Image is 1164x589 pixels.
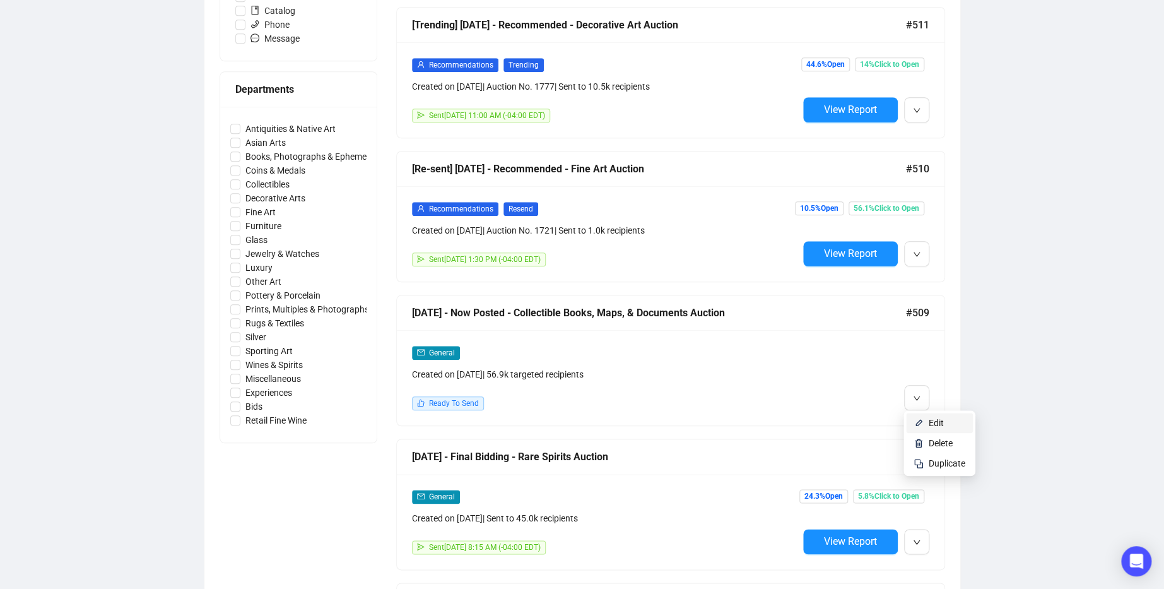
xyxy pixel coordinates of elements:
span: Jewelry & Watches [240,247,324,261]
div: Departments [235,81,362,97]
img: svg+xml;base64,PHN2ZyB4bWxucz0iaHR0cDovL3d3dy53My5vcmcvMjAwMC9zdmciIHdpZHRoPSIyNCIgaGVpZ2h0PSIyNC... [914,458,924,468]
span: View Report [824,247,877,259]
span: Fine Art [240,205,281,219]
span: book [250,6,259,15]
button: View Report [803,97,898,122]
span: Sporting Art [240,344,298,358]
span: Delete [929,438,953,448]
span: #509 [906,305,929,321]
span: Duplicate [929,458,965,468]
span: down [913,538,920,546]
span: Furniture [240,219,286,233]
span: Recommendations [429,61,493,69]
span: user [417,61,425,68]
span: down [913,395,920,402]
div: Open Intercom Messenger [1121,546,1151,576]
span: Edit [929,418,944,428]
span: Other Art [240,275,286,289]
button: View Report [803,529,898,554]
span: Phone [245,18,295,32]
span: Decorative Arts [240,191,310,205]
span: down [913,251,920,258]
span: Asian Arts [240,136,291,150]
span: View Report [824,104,877,116]
span: Pottery & Porcelain [240,289,326,302]
div: Created on [DATE] | 56.9k targeted recipients [412,367,798,381]
span: Rugs & Textiles [240,316,309,330]
span: 44.6% Open [801,57,850,71]
span: Trending [503,58,544,72]
span: View Report [824,535,877,547]
span: General [429,492,455,501]
div: [DATE] - Final Bidding - Rare Spirits Auction [412,449,906,465]
span: send [417,111,425,119]
div: [DATE] - Now Posted - Collectible Books, Maps, & Documents Auction [412,305,906,321]
span: Experiences [240,386,297,400]
a: [DATE] - Final Bidding - Rare Spirits Auction#508mailGeneralCreated on [DATE]| Sent to 45.0k reci... [396,439,945,570]
span: Collectibles [240,177,295,191]
span: Sent [DATE] 1:30 PM (-04:00 EDT) [429,255,541,264]
span: like [417,399,425,407]
span: Retail Fine Wine [240,413,312,427]
span: Luxury [240,261,278,275]
span: Wines & Spirits [240,358,308,372]
span: Ready To Send [429,399,479,408]
span: mail [417,348,425,356]
span: Books, Photographs & Ephemera [240,150,380,164]
span: #511 [906,17,929,33]
span: Bids [240,400,267,413]
span: Miscellaneous [240,372,306,386]
span: Prints, Multiples & Photographs [240,302,374,316]
span: 24.3% Open [799,489,848,503]
button: View Report [803,241,898,266]
span: 5.8% Click to Open [853,489,924,503]
span: user [417,205,425,212]
a: [Re-sent] [DATE] - Recommended - Fine Art Auction#510userRecommendationsResendCreated on [DATE]| ... [396,151,945,282]
a: [Trending] [DATE] - Recommended - Decorative Art Auction#511userRecommendationsTrendingCreated on... [396,7,945,138]
span: Sent [DATE] 8:15 AM (-04:00 EDT) [429,543,541,552]
span: Antiquities & Native Art [240,122,341,136]
span: Catalog [245,4,300,18]
div: Created on [DATE] | Auction No. 1777 | Sent to 10.5k recipients [412,80,798,93]
span: 56.1% Click to Open [849,201,924,215]
span: phone [250,20,259,28]
div: Created on [DATE] | Sent to 45.0k recipients [412,511,798,525]
span: 10.5% Open [795,201,844,215]
span: 14% Click to Open [855,57,924,71]
div: [Re-sent] [DATE] - Recommended - Fine Art Auction [412,161,906,177]
span: Message [245,32,305,45]
span: mail [417,492,425,500]
div: Created on [DATE] | Auction No. 1721 | Sent to 1.0k recipients [412,223,798,237]
span: send [417,255,425,263]
span: General [429,348,455,357]
span: Silver [240,330,271,344]
span: Recommendations [429,205,493,213]
span: Glass [240,233,273,247]
span: Resend [503,202,538,216]
span: Coins & Medals [240,164,310,177]
span: Sent [DATE] 11:00 AM (-04:00 EDT) [429,111,545,120]
div: [Trending] [DATE] - Recommended - Decorative Art Auction [412,17,906,33]
span: message [250,33,259,42]
span: down [913,107,920,114]
img: svg+xml;base64,PHN2ZyB4bWxucz0iaHR0cDovL3d3dy53My5vcmcvMjAwMC9zdmciIHhtbG5zOnhsaW5rPSJodHRwOi8vd3... [914,438,924,448]
span: send [417,543,425,550]
a: [DATE] - Now Posted - Collectible Books, Maps, & Documents Auction#509mailGeneralCreated on [DATE... [396,295,945,426]
span: #510 [906,161,929,177]
img: svg+xml;base64,PHN2ZyB4bWxucz0iaHR0cDovL3d3dy53My5vcmcvMjAwMC9zdmciIHhtbG5zOnhsaW5rPSJodHRwOi8vd3... [914,418,924,428]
